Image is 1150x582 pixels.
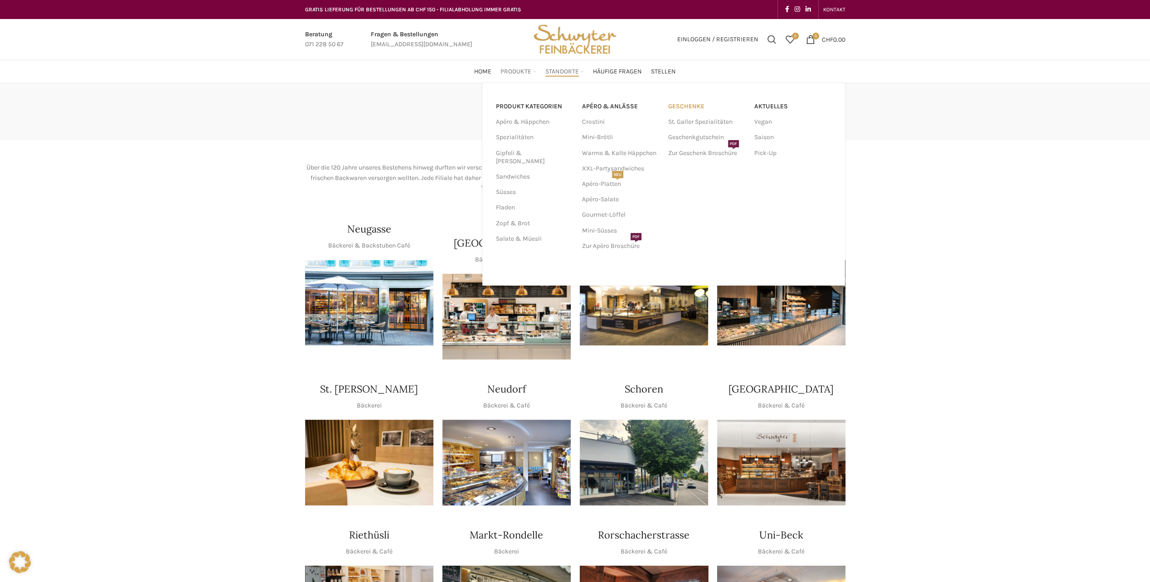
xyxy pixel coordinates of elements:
[500,68,531,76] span: Produkte
[717,260,845,346] img: 017-e1571925257345
[320,382,418,396] h4: St. [PERSON_NAME]
[442,222,571,250] h4: Bahnhof [GEOGRAPHIC_DATA]
[530,19,619,60] img: Bäckerei Schwyter
[474,63,491,81] a: Home
[651,63,676,81] a: Stellen
[598,528,689,542] h4: Rorschacherstrasse
[754,99,831,114] a: Aktuelles
[668,99,745,114] a: Geschenke
[305,260,433,346] img: Neugasse
[823,6,845,13] span: KONTAKT
[754,114,831,130] a: Vegan
[717,420,845,505] div: 1 / 1
[582,207,659,223] a: Gourmet-Löffel
[474,68,491,76] span: Home
[347,222,391,236] h4: Neugasse
[754,145,831,161] a: Pick-Up
[442,420,571,505] div: 1 / 1
[728,140,739,147] span: PDF
[305,6,521,13] span: GRATIS LIEFERUNG FÜR BESTELLUNGEN AB CHF 150 - FILIALABHOLUNG IMMER GRATIS
[545,63,584,81] a: Standorte
[357,401,382,411] p: Bäckerei
[305,163,845,193] p: Über die 120 Jahre unseres Bestehens hinweg durften wir verschiedene Filialen von anderen Bäckere...
[582,161,659,176] a: XXL-Partysandwiches
[580,420,708,505] div: 1 / 1
[496,114,571,130] a: Apéro & Häppchen
[612,171,623,178] span: NEU
[822,35,845,43] bdi: 0.00
[496,145,571,169] a: Gipfeli & [PERSON_NAME]
[593,63,642,81] a: Häufige Fragen
[668,130,745,145] a: Geschenkgutschein
[625,382,663,396] h4: Schoren
[621,547,667,557] p: Bäckerei & Café
[496,99,571,114] a: PRODUKT KATEGORIEN
[305,202,845,213] h2: Stadt [GEOGRAPHIC_DATA]
[496,184,571,200] a: Süsses
[475,255,538,265] p: Bäckerei & Take Away
[530,35,619,43] a: Site logo
[792,3,803,16] a: Instagram social link
[651,68,676,76] span: Stellen
[717,420,845,505] img: Schwyter-1800x900
[792,33,799,39] span: 0
[545,68,579,76] span: Standorte
[819,0,850,19] div: Secondary navigation
[494,547,519,557] p: Bäckerei
[305,420,433,505] div: 1 / 1
[754,130,831,145] a: Saison
[349,528,389,542] h4: Riethüsli
[496,169,571,184] a: Sandwiches
[631,233,641,240] span: PDF
[668,114,745,130] a: St. Galler Spezialitäten
[801,30,850,48] a: 0 CHF0.00
[487,382,526,396] h4: Neudorf
[593,68,642,76] span: Häufige Fragen
[470,528,543,542] h4: Markt-Rondelle
[582,99,659,114] a: APÉRO & ANLÄSSE
[822,35,833,43] span: CHF
[305,29,344,50] a: Infobox link
[782,3,792,16] a: Facebook social link
[371,29,472,50] a: Infobox link
[500,63,536,81] a: Produkte
[781,30,799,48] a: 0
[673,30,763,48] a: Einloggen / Registrieren
[803,3,814,16] a: Linkedin social link
[442,420,571,505] img: Neudorf_1
[496,216,571,231] a: Zopf & Brot
[677,36,758,43] span: Einloggen / Registrieren
[580,420,708,505] img: 0842cc03-b884-43c1-a0c9-0889ef9087d6 copy
[582,238,659,254] a: Zur Apéro BroschürePDF
[763,30,781,48] a: Suchen
[582,223,659,238] a: Mini-Süsses
[758,547,805,557] p: Bäckerei & Café
[582,114,659,130] a: Crostini
[823,0,845,19] a: KONTAKT
[496,200,571,215] a: Fladen
[442,274,571,359] div: 1 / 1
[305,420,433,505] img: schwyter-23
[483,401,530,411] p: Bäckerei & Café
[301,63,850,81] div: Main navigation
[812,33,819,39] span: 0
[580,260,708,346] div: 1 / 1
[305,260,433,346] div: 1 / 1
[346,547,393,557] p: Bäckerei & Café
[759,528,803,542] h4: Uni-Beck
[496,130,571,145] a: Spezialitäten
[582,192,659,207] a: Apéro-Salate
[728,382,834,396] h4: [GEOGRAPHIC_DATA]
[442,274,571,359] img: Bahnhof St. Gallen
[758,401,805,411] p: Bäckerei & Café
[781,30,799,48] div: Meine Wunschliste
[582,130,659,145] a: Mini-Brötli
[621,401,667,411] p: Bäckerei & Café
[668,145,745,161] a: Zur Geschenk BroschürePDF
[582,176,659,192] a: Apéro-PlattenNEU
[328,241,410,251] p: Bäckerei & Backstuben Café
[580,260,708,346] img: 150130-Schwyter-013
[496,231,571,247] a: Salate & Müesli
[582,145,659,161] a: Warme & Kalte Häppchen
